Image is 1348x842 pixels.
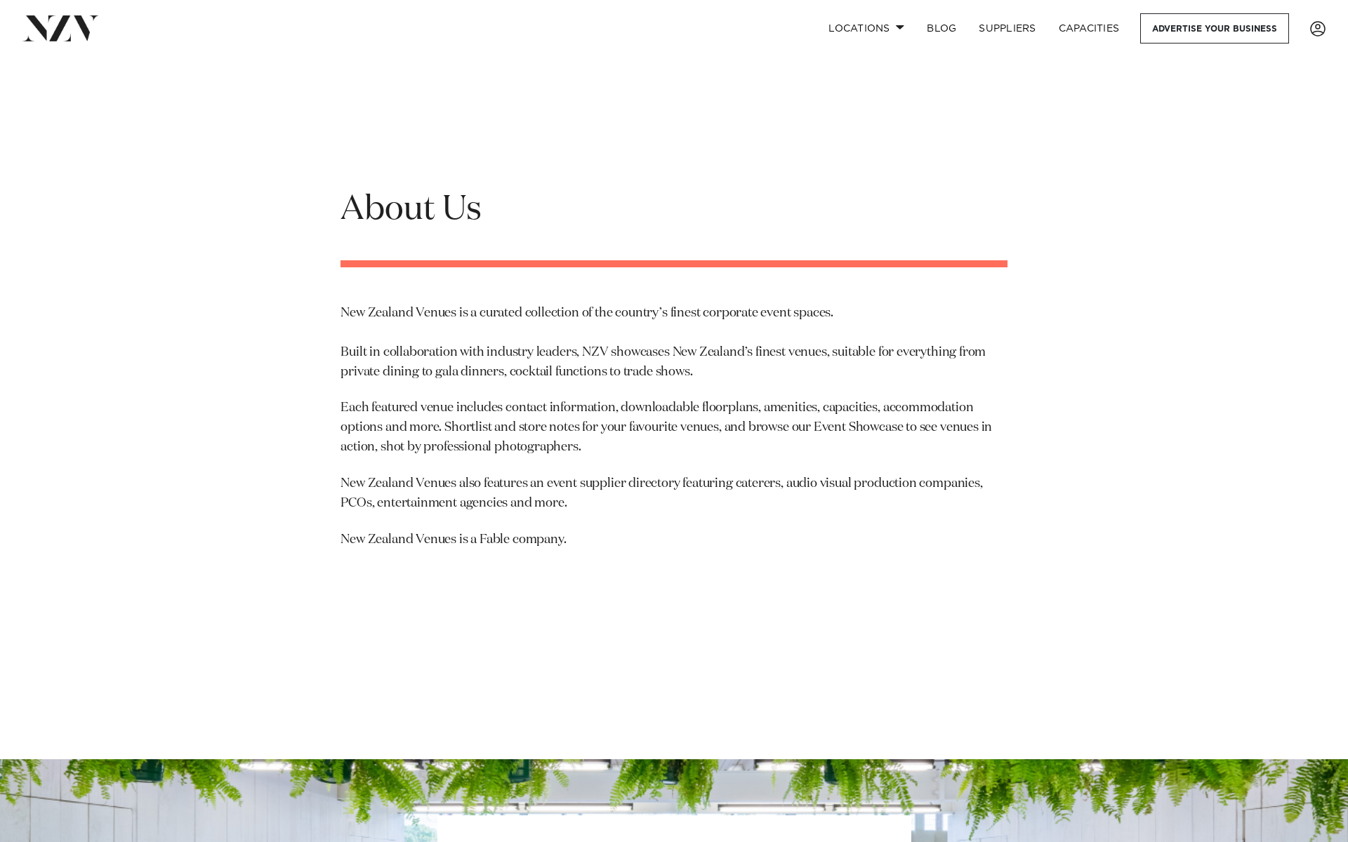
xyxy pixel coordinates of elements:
a: Advertise your business [1140,13,1289,44]
p: Each featured venue includes contact information, downloadable floorplans, amenities, capacities,... [341,399,1007,457]
img: nzv-logo.png [22,15,99,41]
a: SUPPLIERS [967,13,1047,44]
h1: About Us [341,188,1007,232]
p: New Zealand Venues also features an event supplier directory featuring caterers, audio visual pro... [341,474,1007,514]
a: Locations [817,13,916,44]
a: Capacities [1048,13,1131,44]
p: New Zealand Venues is a Fable company. [341,530,1007,550]
a: BLOG [916,13,967,44]
p: New Zealand Venues is a curated collection of the country’s finest corporate event spaces. Built ... [341,304,1007,382]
